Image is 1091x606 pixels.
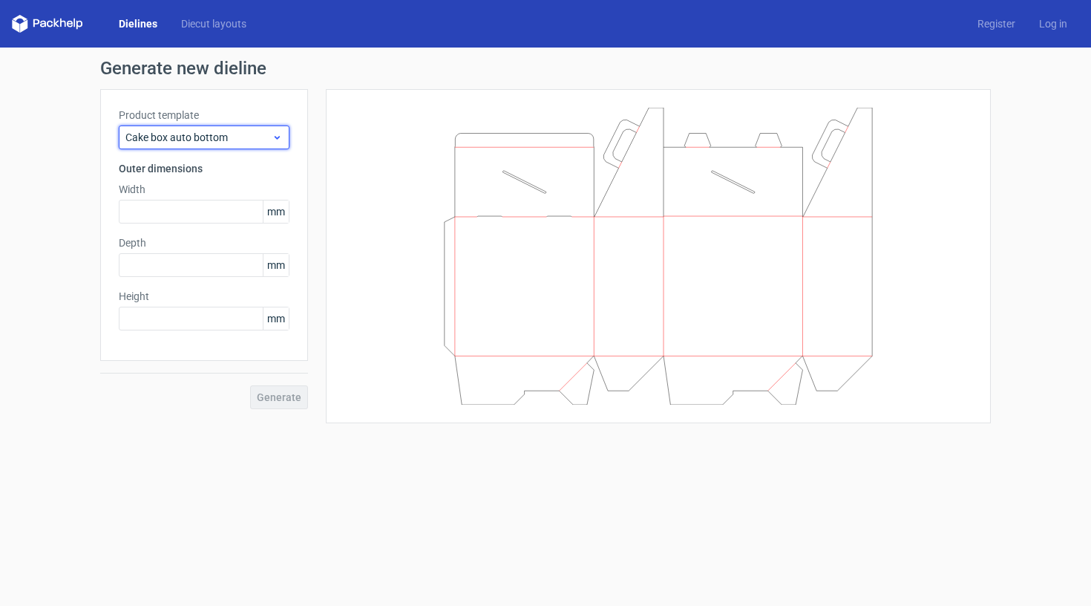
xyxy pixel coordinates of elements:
h3: Outer dimensions [119,161,289,176]
span: mm [263,254,289,276]
a: Dielines [107,16,169,31]
a: Log in [1027,16,1079,31]
span: Cake box auto bottom [125,130,272,145]
a: Diecut layouts [169,16,258,31]
a: Register [966,16,1027,31]
label: Depth [119,235,289,250]
label: Product template [119,108,289,123]
span: mm [263,307,289,330]
label: Width [119,182,289,197]
span: mm [263,201,289,223]
h1: Generate new dieline [100,59,991,77]
label: Height [119,289,289,304]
